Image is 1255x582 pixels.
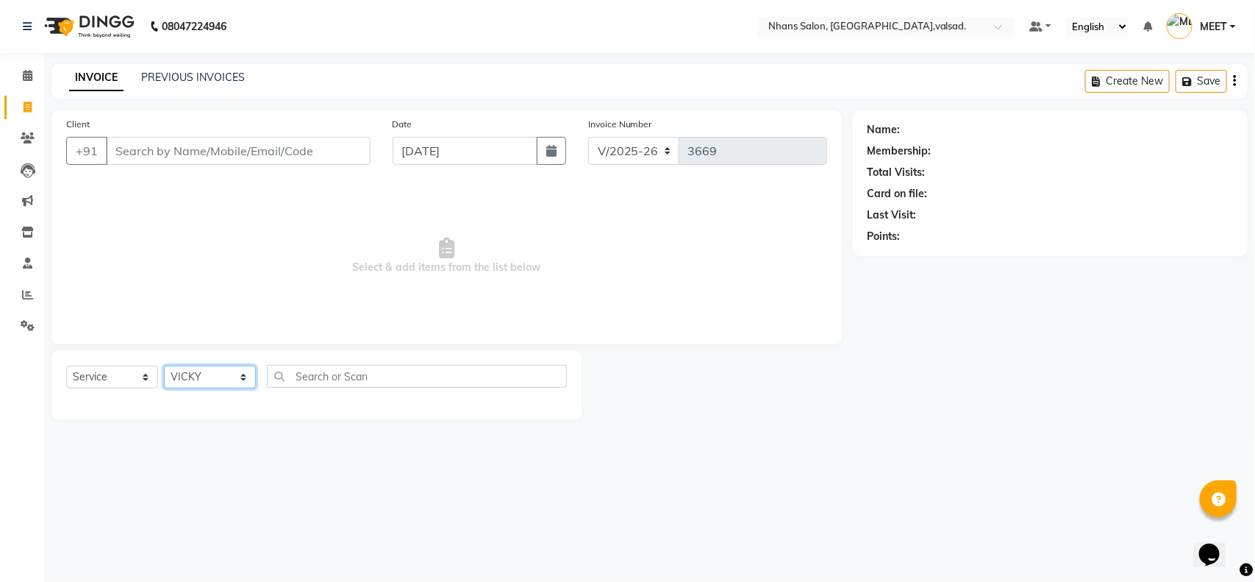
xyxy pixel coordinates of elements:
[1176,70,1227,93] button: Save
[37,6,138,47] img: logo
[66,182,827,330] span: Select & add items from the list below
[393,118,412,131] label: Date
[106,137,371,165] input: Search by Name/Mobile/Email/Code
[66,137,107,165] button: +91
[162,6,226,47] b: 08047224946
[868,229,901,244] div: Points:
[868,186,928,202] div: Card on file:
[868,143,932,159] div: Membership:
[1085,70,1170,93] button: Create New
[588,118,652,131] label: Invoice Number
[66,118,90,131] label: Client
[868,122,901,138] div: Name:
[69,65,124,91] a: INVOICE
[868,207,917,223] div: Last Visit:
[1193,523,1240,567] iframe: chat widget
[1200,19,1227,35] span: MEET
[1167,13,1193,39] img: MEET
[141,71,245,84] a: PREVIOUS INVOICES
[267,365,567,388] input: Search or Scan
[868,165,926,180] div: Total Visits:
